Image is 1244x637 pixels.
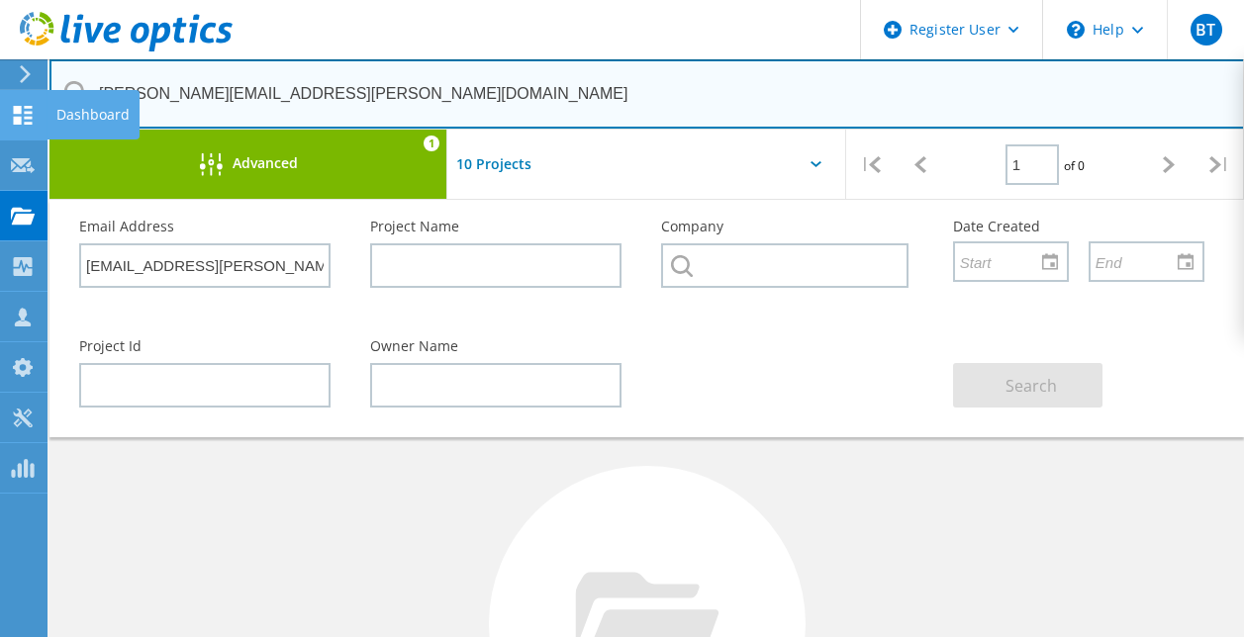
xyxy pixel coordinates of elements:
div: | [1195,130,1244,200]
a: Live Optics Dashboard [20,42,233,55]
label: Email Address [79,220,331,233]
span: Advanced [233,156,298,170]
label: Company [661,220,912,233]
svg: \n [1067,21,1085,39]
label: Owner Name [370,339,622,353]
input: Start [955,242,1053,280]
div: Dashboard [56,108,130,122]
label: Date Created [953,220,1204,233]
span: of 0 [1064,157,1085,174]
div: | [846,130,896,200]
label: Project Name [370,220,622,233]
span: BT [1196,22,1215,38]
button: Search [953,363,1102,408]
span: Search [1005,375,1057,397]
input: End [1091,242,1189,280]
label: Project Id [79,339,331,353]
